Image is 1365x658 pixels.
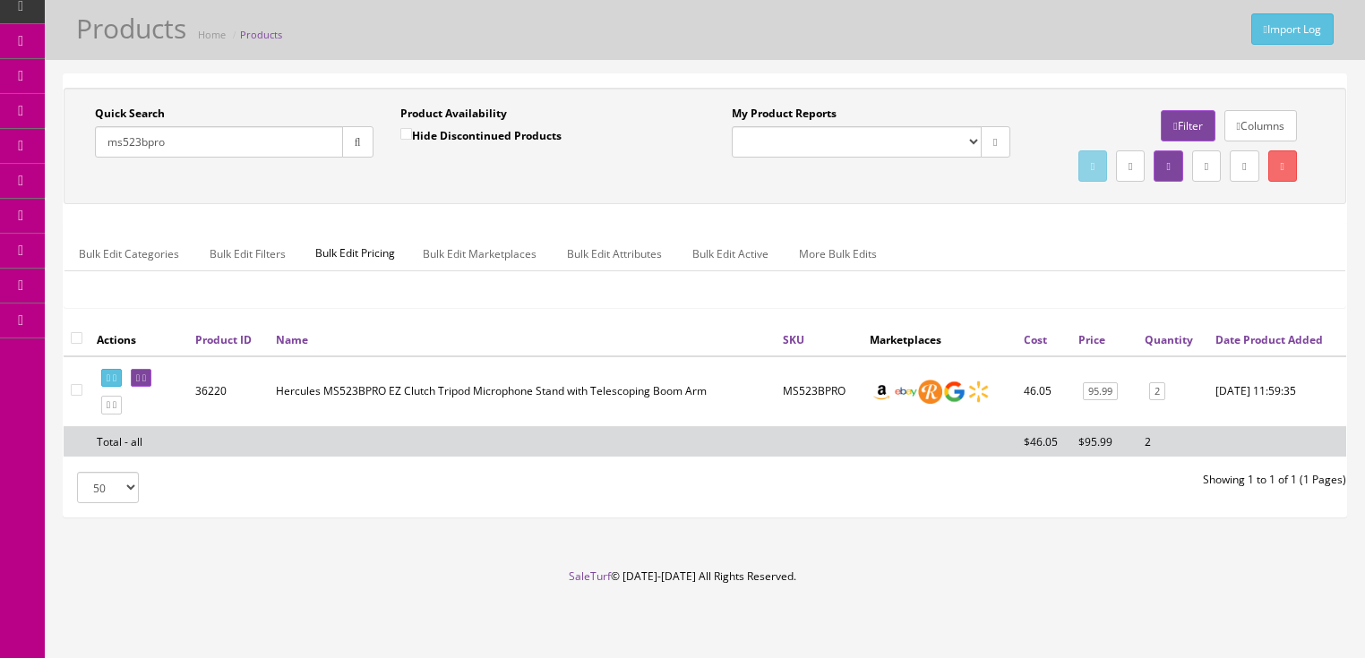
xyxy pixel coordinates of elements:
div: Showing 1 to 1 of 1 (1 Pages) [705,472,1360,488]
a: Columns [1224,110,1297,141]
a: Cost [1024,332,1047,347]
a: Bulk Edit Attributes [553,236,676,271]
a: SaleTurf [569,568,611,584]
img: ebay [894,380,918,404]
span: Bulk Edit Pricing [302,236,408,270]
td: 2 [1137,426,1208,457]
a: Name [276,332,308,347]
td: $46.05 [1017,426,1071,457]
a: Product ID [195,332,252,347]
td: Hercules MS523BPRO EZ Clutch Tripod Microphone Stand with Telescoping Boom Arm [269,356,776,427]
a: Date Product Added [1215,332,1323,347]
td: MS523BPRO [776,356,863,427]
a: 95.99 [1083,382,1118,401]
img: reverb [918,380,942,404]
th: Marketplaces [863,323,1017,355]
label: Quick Search [95,106,165,122]
input: Search [95,126,343,158]
input: Hide Discontinued Products [400,128,412,140]
img: google_shopping [942,380,966,404]
a: Import Log [1251,13,1334,45]
td: 2023-10-20 11:59:35 [1208,356,1346,427]
a: 2 [1149,382,1165,401]
img: walmart [966,380,991,404]
a: Bulk Edit Marketplaces [408,236,551,271]
td: $95.99 [1071,426,1137,457]
a: Bulk Edit Categories [64,236,193,271]
a: Home [198,28,226,41]
td: 36220 [188,356,269,427]
label: Hide Discontinued Products [400,126,562,144]
a: Bulk Edit Filters [195,236,300,271]
td: 46.05 [1017,356,1071,427]
a: Price [1078,332,1105,347]
a: SKU [783,332,804,347]
a: Products [240,28,282,41]
label: Product Availability [400,106,507,122]
h1: Products [76,13,186,43]
a: Bulk Edit Active [678,236,783,271]
a: Filter [1161,110,1215,141]
a: Quantity [1145,332,1193,347]
a: More Bulk Edits [785,236,891,271]
th: Actions [90,323,188,355]
img: amazon [870,380,894,404]
label: My Product Reports [732,106,837,122]
td: Total - all [90,426,188,457]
